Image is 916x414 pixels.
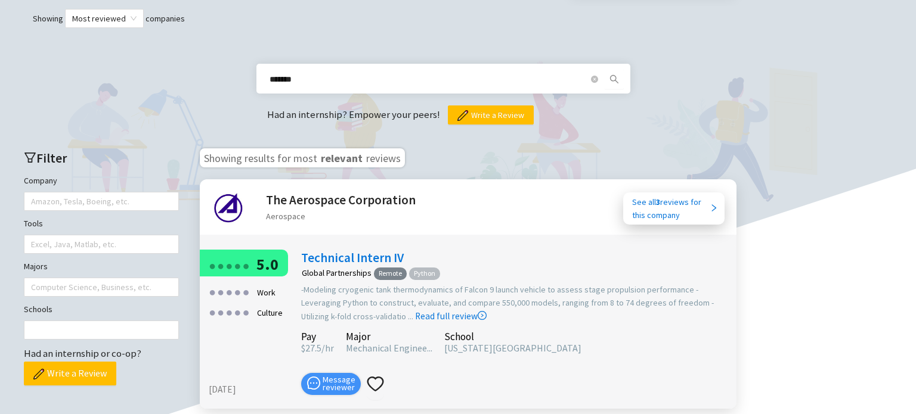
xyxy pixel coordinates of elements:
span: Remote [374,267,407,280]
label: Majors [24,260,48,273]
div: Major [346,332,432,341]
h2: Filter [24,148,179,168]
label: Tools [24,217,43,230]
span: filter [24,151,36,164]
div: ● [242,303,249,321]
h2: The Aerospace Corporation [266,190,416,210]
div: ● [225,303,233,321]
button: Write a Review [448,105,534,124]
h3: Showing results for most reviews [200,148,405,167]
label: Company [24,174,57,187]
span: right [710,204,718,212]
div: Global Partnerships [302,269,372,277]
span: search [605,74,623,84]
a: See all3reviews forthis company [623,192,725,225]
input: Tools [31,237,33,251]
span: Write a Review [471,108,524,122]
div: School [444,332,581,341]
b: 3 [656,197,660,207]
span: Had an internship? Empower your peers! [267,108,442,121]
div: Showing companies [12,9,904,28]
div: Work [253,282,279,303]
div: ● [225,282,233,301]
span: right-circle [478,311,487,320]
div: Pay [301,332,334,341]
img: The Aerospace Corporation [211,190,246,226]
span: Mechanical Enginee... [346,342,432,354]
img: pencil.png [457,110,468,121]
label: Schools [24,303,52,316]
div: ● [209,303,216,321]
div: ● [217,256,224,275]
div: ● [225,256,233,275]
div: ● [242,256,249,275]
a: Technical Intern IV [301,250,404,266]
div: Culture [253,303,286,323]
span: message [307,376,320,390]
a: Read full review [415,251,487,322]
div: ● [217,282,224,301]
div: ● [234,282,241,301]
span: $ [301,342,305,354]
span: relevant [320,150,364,164]
div: ● [234,303,241,321]
span: Message reviewer [323,376,355,391]
span: 5.0 [256,254,278,274]
div: ● [234,256,241,275]
span: [US_STATE][GEOGRAPHIC_DATA] [444,342,581,354]
span: Write a Review [47,366,107,381]
button: search [605,70,624,89]
span: /hr [321,342,334,354]
span: Most reviewed [72,10,137,27]
div: ● [209,282,216,301]
div: See all reviews for this company [632,195,710,222]
span: Had an internship or co-op? [24,347,141,360]
div: [DATE] [209,382,295,397]
span: Python [409,267,440,280]
span: 27.5 [301,342,321,354]
div: ● [209,256,216,275]
div: ● [242,282,249,301]
div: Aerospace [266,210,416,223]
img: pencil.png [33,369,44,379]
div: ● [217,303,224,321]
div: -Modeling cryogenic tank thermodynamics of Falcon 9 launch vehicle to assess stage propulsion per... [301,283,731,323]
span: close-circle [591,76,598,83]
button: Write a Review [24,362,116,385]
span: heart [367,375,384,393]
